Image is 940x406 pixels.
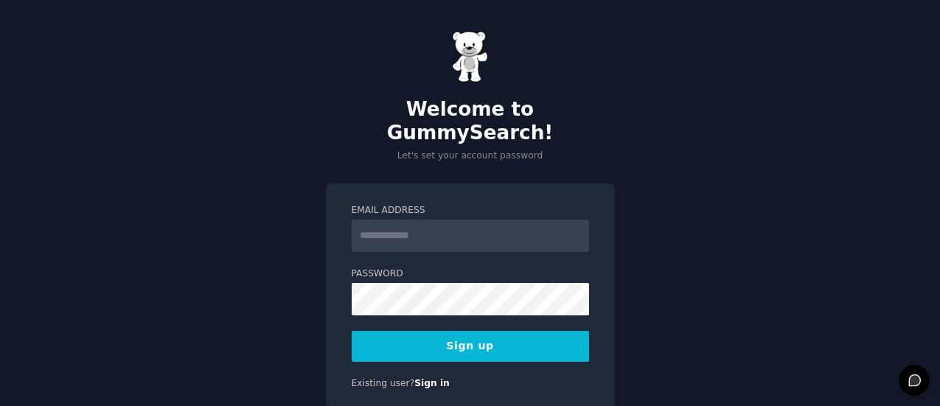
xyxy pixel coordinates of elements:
h2: Welcome to GummySearch! [326,98,615,144]
button: Sign up [352,331,589,362]
p: Let's set your account password [326,150,615,163]
a: Sign in [414,378,450,388]
span: Existing user? [352,378,415,388]
label: Email Address [352,204,589,217]
label: Password [352,267,589,281]
img: Gummy Bear [452,31,489,83]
